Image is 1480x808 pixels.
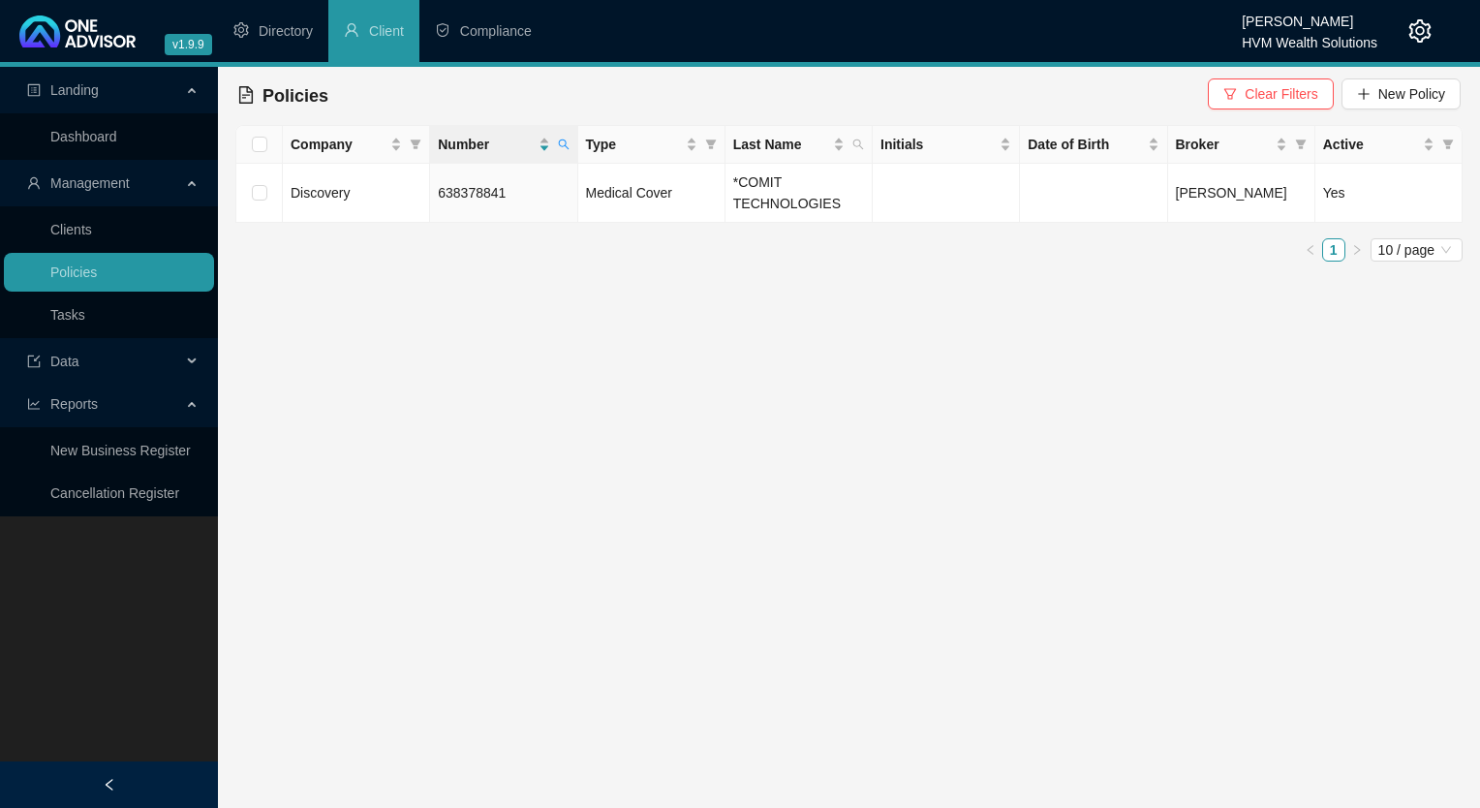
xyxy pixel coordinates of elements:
[27,176,41,190] span: user
[1378,83,1445,105] span: New Policy
[27,397,41,411] span: line-chart
[578,126,725,164] th: Type
[1176,185,1287,201] span: [PERSON_NAME]
[586,185,672,201] span: Medical Cover
[103,778,116,792] span: left
[50,443,191,458] a: New Business Register
[1208,78,1333,109] button: Clear Filters
[852,139,864,150] span: search
[259,23,313,39] span: Directory
[1028,134,1143,155] span: Date of Birth
[27,355,41,368] span: import
[1345,238,1369,262] li: Next Page
[237,86,255,104] span: file-text
[701,130,721,159] span: filter
[554,130,573,159] span: search
[460,23,532,39] span: Compliance
[1408,19,1432,43] span: setting
[1299,238,1322,262] li: Previous Page
[27,83,41,97] span: profile
[848,130,868,159] span: search
[1438,130,1458,159] span: filter
[50,175,130,191] span: Management
[50,354,79,369] span: Data
[1315,164,1463,223] td: Yes
[50,485,179,501] a: Cancellation Register
[1357,87,1371,101] span: plus
[1242,5,1377,26] div: [PERSON_NAME]
[1371,238,1463,262] div: Page Size
[1299,238,1322,262] button: left
[1242,26,1377,47] div: HVM Wealth Solutions
[558,139,570,150] span: search
[262,86,328,106] span: Policies
[344,22,359,38] span: user
[438,185,506,201] span: 638378841
[880,134,996,155] span: Initials
[165,34,212,55] span: v1.9.9
[725,164,873,223] td: *COMIT TECHNOLOGIES
[705,139,717,150] span: filter
[19,16,136,47] img: 2df55531c6924b55f21c4cf5d4484680-logo-light.svg
[1378,239,1455,261] span: 10 / page
[1341,78,1461,109] button: New Policy
[50,222,92,237] a: Clients
[1323,134,1419,155] span: Active
[50,307,85,323] a: Tasks
[1223,87,1237,101] span: filter
[50,129,117,144] a: Dashboard
[283,126,430,164] th: Company
[291,134,386,155] span: Company
[1322,238,1345,262] li: 1
[291,185,350,201] span: Discovery
[1315,126,1463,164] th: Active
[1295,139,1307,150] span: filter
[733,134,829,155] span: Last Name
[233,22,249,38] span: setting
[1442,139,1454,150] span: filter
[586,134,682,155] span: Type
[1020,126,1167,164] th: Date of Birth
[1168,126,1315,164] th: Broker
[1323,239,1344,261] a: 1
[369,23,404,39] span: Client
[725,126,873,164] th: Last Name
[1305,244,1316,256] span: left
[873,126,1020,164] th: Initials
[406,130,425,159] span: filter
[1345,238,1369,262] button: right
[1245,83,1317,105] span: Clear Filters
[50,264,97,280] a: Policies
[50,82,99,98] span: Landing
[435,22,450,38] span: safety
[50,396,98,412] span: Reports
[1176,134,1272,155] span: Broker
[410,139,421,150] span: filter
[1291,130,1310,159] span: filter
[438,134,534,155] span: Number
[1351,244,1363,256] span: right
